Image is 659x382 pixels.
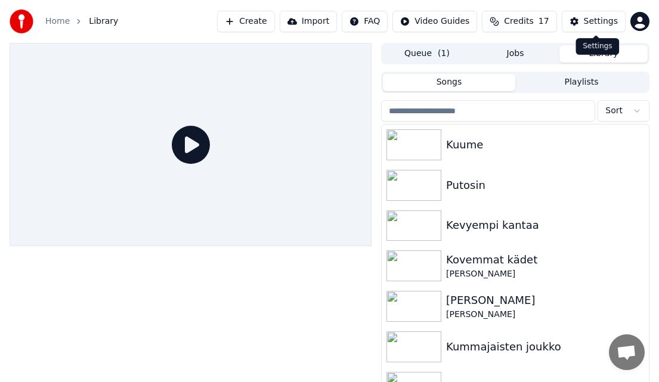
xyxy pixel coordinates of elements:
[605,105,623,117] span: Sort
[383,45,471,63] button: Queue
[446,136,644,153] div: Kuume
[45,15,70,27] a: Home
[383,74,515,91] button: Songs
[471,45,559,63] button: Jobs
[446,217,644,234] div: Kevyempi kantaa
[446,177,644,194] div: Putosin
[584,15,618,27] div: Settings
[45,15,118,27] nav: breadcrumb
[559,45,648,63] button: Library
[609,334,645,370] div: Avoin keskustelu
[482,11,556,32] button: Credits17
[446,268,644,280] div: [PERSON_NAME]
[89,15,118,27] span: Library
[515,74,648,91] button: Playlists
[446,251,644,268] div: Kovemmat kädet
[10,10,33,33] img: youka
[539,15,549,27] span: 17
[438,48,450,60] span: ( 1 )
[446,309,644,321] div: [PERSON_NAME]
[342,11,388,32] button: FAQ
[562,11,626,32] button: Settings
[217,11,275,32] button: Create
[504,15,533,27] span: Credits
[576,38,619,55] div: Settings
[446,292,644,309] div: [PERSON_NAME]
[280,11,337,32] button: Import
[446,338,644,355] div: Kummajaisten joukko
[392,11,477,32] button: Video Guides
